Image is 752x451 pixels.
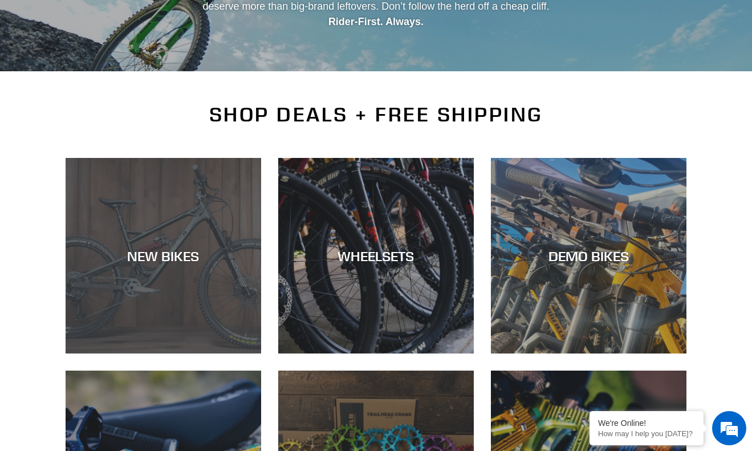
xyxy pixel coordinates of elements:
strong: Rider-First. Always. [328,16,424,27]
div: We're Online! [598,419,695,428]
h2: SHOP DEALS + FREE SHIPPING [66,103,687,127]
a: NEW BIKES [66,158,261,354]
a: DEMO BIKES [491,158,686,354]
div: DEMO BIKES [491,247,686,264]
a: WHEELSETS [278,158,474,354]
div: NEW BIKES [66,247,261,264]
div: WHEELSETS [278,247,474,264]
p: How may I help you today? [598,429,695,438]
